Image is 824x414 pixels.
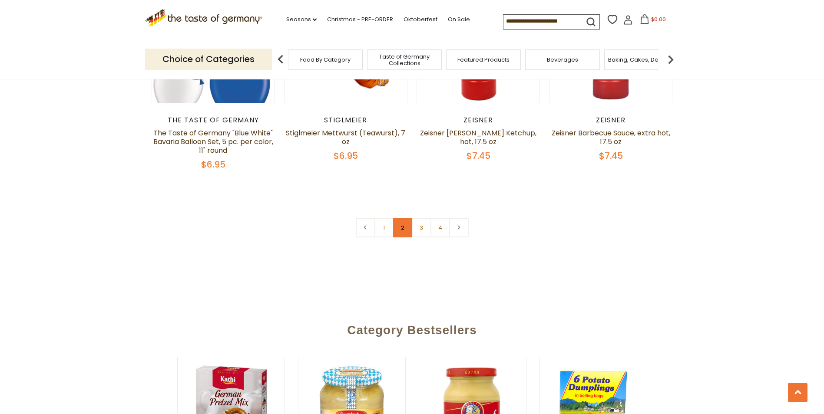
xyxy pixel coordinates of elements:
[374,218,394,237] a: 1
[153,128,273,155] a: The Taste of Germany "Blue White" Bavaria Balloon Set, 5 pc. per color, 11" round
[286,128,405,147] a: Stiglmeier Mettwurst (Teawurst), 7 oz
[430,218,450,237] a: 4
[334,150,358,162] span: $6.95
[417,116,540,125] div: Zeisner
[300,56,351,63] a: Food By Category
[448,15,470,24] a: On Sale
[599,150,623,162] span: $7.45
[662,51,679,68] img: next arrow
[145,49,272,70] p: Choice of Categories
[467,150,490,162] span: $7.45
[457,56,510,63] a: Featured Products
[152,116,275,125] div: The Taste of Germany
[393,218,413,237] a: 2
[608,56,675,63] a: Baking, Cakes, Desserts
[651,16,666,23] span: $0.00
[327,15,393,24] a: Christmas - PRE-ORDER
[370,53,439,66] a: Taste of Germany Collections
[412,218,431,237] a: 3
[110,310,714,346] div: Category Bestsellers
[547,56,578,63] a: Beverages
[552,128,670,147] a: Zeisner Barbecue Sauce, extra hot, 17.5 oz
[549,116,673,125] div: Zeisner
[201,158,225,171] span: $6.95
[272,51,289,68] img: previous arrow
[404,15,437,24] a: Oktoberfest
[284,116,408,125] div: Stiglmeier
[286,15,317,24] a: Seasons
[420,128,536,147] a: Zeisner [PERSON_NAME] Ketchup, hot, 17.5 oz
[635,14,672,27] button: $0.00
